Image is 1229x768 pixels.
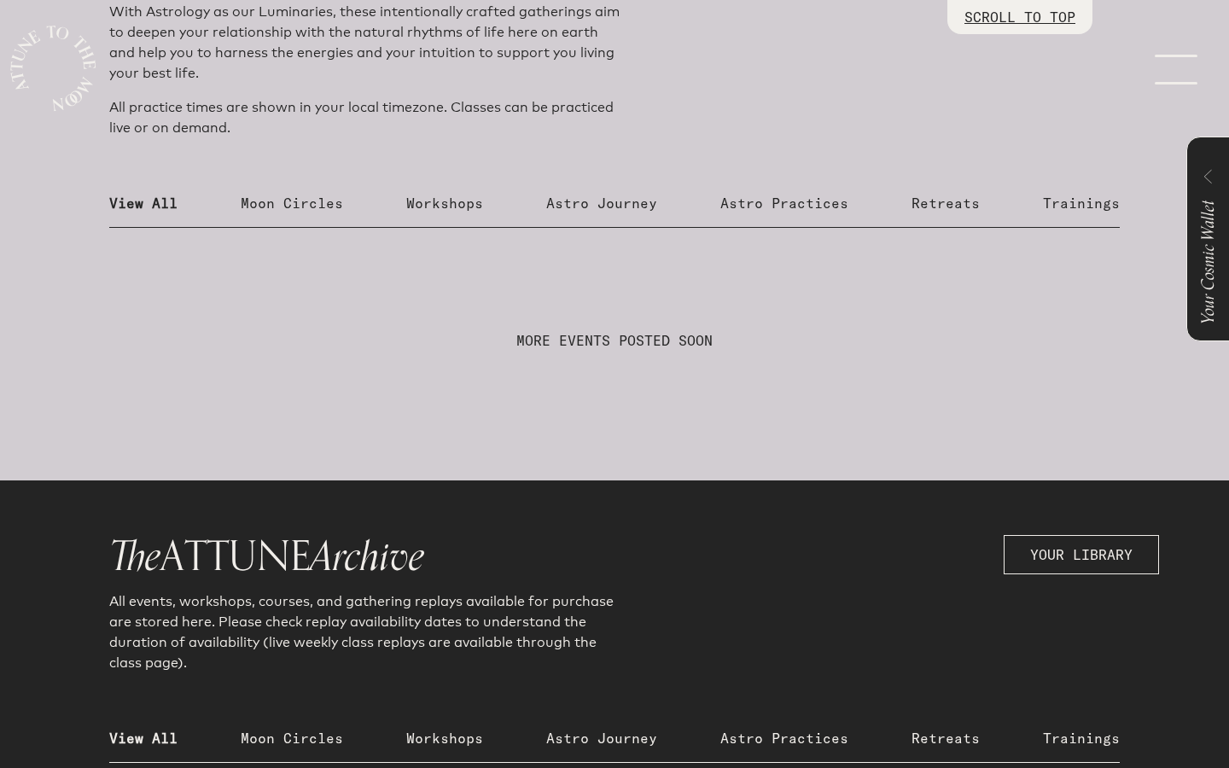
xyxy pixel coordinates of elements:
p: All events, workshops, courses, and gathering replays available for purchase are stored here. Ple... [109,591,621,673]
p: Astro Practices [720,193,848,213]
span: Your Cosmic Wallet [1194,201,1222,324]
p: View All [109,193,178,213]
p: Workshops [406,728,483,748]
p: Astro Journey [546,193,657,213]
p: All practice times are shown in your local timezone. Classes can be practiced live or on demand. [109,97,621,138]
p: Workshops [406,193,483,213]
a: YOUR LIBRARY [1004,537,1159,553]
p: Trainings [1043,193,1120,213]
p: Retreats [912,193,980,213]
p: SCROLL TO TOP [964,7,1075,27]
p: Moon Circles [241,728,343,748]
p: View All [109,728,178,748]
p: With Astrology as our Luminaries, these intentionally crafted gatherings aim to deepen your relat... [109,2,621,84]
p: Astro Practices [720,728,848,748]
p: Trainings [1043,728,1120,748]
button: YOUR LIBRARY [1004,535,1159,574]
span: Archive [311,523,424,591]
p: Moon Circles [241,193,343,213]
p: Astro Journey [546,728,657,748]
span: The [109,523,160,591]
span: YOUR LIBRARY [1030,544,1133,565]
p: MORE EVENTS POSTED SOON [516,330,713,351]
h1: ATTUNE [109,535,1120,578]
p: Retreats [912,728,980,748]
